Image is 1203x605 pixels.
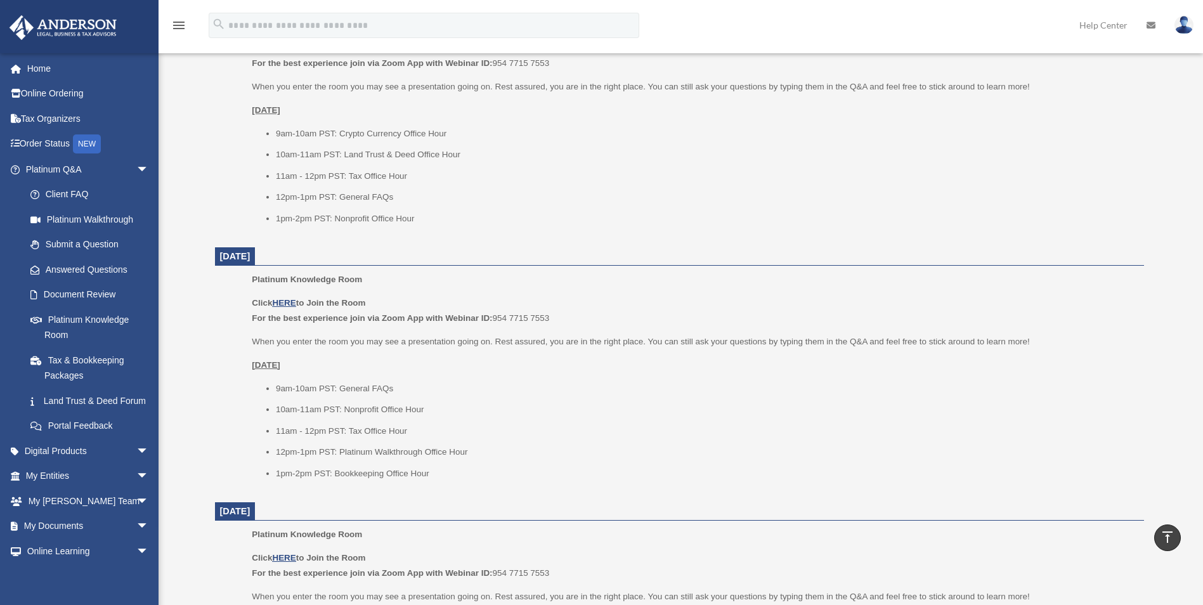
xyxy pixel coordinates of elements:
[252,553,365,563] b: Click to Join the Room
[18,182,168,207] a: Client FAQ
[252,334,1135,349] p: When you enter the room you may see a presentation going on. Rest assured, you are in the right p...
[276,147,1135,162] li: 10am-11am PST: Land Trust & Deed Office Hour
[9,514,168,539] a: My Documentsarrow_drop_down
[171,22,186,33] a: menu
[252,58,492,68] b: For the best experience join via Zoom App with Webinar ID:
[9,56,168,81] a: Home
[18,307,162,348] a: Platinum Knowledge Room
[276,466,1135,481] li: 1pm-2pm PST: Bookkeeping Office Hour
[276,445,1135,460] li: 12pm-1pm PST: Platinum Walkthrough Office Hour
[171,18,186,33] i: menu
[9,106,168,131] a: Tax Organizers
[136,514,162,540] span: arrow_drop_down
[276,424,1135,439] li: 11am - 12pm PST: Tax Office Hour
[276,190,1135,205] li: 12pm-1pm PST: General FAQs
[212,17,226,31] i: search
[276,381,1135,396] li: 9am-10am PST: General FAQs
[73,134,101,153] div: NEW
[18,388,168,413] a: Land Trust & Deed Forum
[276,126,1135,141] li: 9am-10am PST: Crypto Currency Office Hour
[9,438,168,464] a: Digital Productsarrow_drop_down
[1154,524,1181,551] a: vertical_align_top
[136,464,162,490] span: arrow_drop_down
[252,41,1135,70] p: 954 7715 7553
[252,298,365,308] b: Click to Join the Room
[136,538,162,564] span: arrow_drop_down
[272,298,296,308] a: HERE
[1160,530,1175,545] i: vertical_align_top
[18,413,168,439] a: Portal Feedback
[252,550,1135,580] p: 954 7715 7553
[136,488,162,514] span: arrow_drop_down
[252,589,1135,604] p: When you enter the room you may see a presentation going on. Rest assured, you are in the right p...
[18,348,168,388] a: Tax & Bookkeeping Packages
[276,402,1135,417] li: 10am-11am PST: Nonprofit Office Hour
[252,313,492,323] b: For the best experience join via Zoom App with Webinar ID:
[9,131,168,157] a: Order StatusNEW
[6,15,120,40] img: Anderson Advisors Platinum Portal
[18,282,168,308] a: Document Review
[252,360,280,370] u: [DATE]
[252,275,362,284] span: Platinum Knowledge Room
[18,207,168,232] a: Platinum Walkthrough
[9,157,168,182] a: Platinum Q&Aarrow_drop_down
[18,257,168,282] a: Answered Questions
[136,438,162,464] span: arrow_drop_down
[276,169,1135,184] li: 11am - 12pm PST: Tax Office Hour
[252,105,280,115] u: [DATE]
[9,464,168,489] a: My Entitiesarrow_drop_down
[9,488,168,514] a: My [PERSON_NAME] Teamarrow_drop_down
[252,79,1135,94] p: When you enter the room you may see a presentation going on. Rest assured, you are in the right p...
[9,538,168,564] a: Online Learningarrow_drop_down
[252,530,362,539] span: Platinum Knowledge Room
[272,553,296,563] a: HERE
[252,568,492,578] b: For the best experience join via Zoom App with Webinar ID:
[220,506,250,516] span: [DATE]
[136,157,162,183] span: arrow_drop_down
[18,232,168,257] a: Submit a Question
[9,81,168,107] a: Online Ordering
[1174,16,1193,34] img: User Pic
[220,251,250,261] span: [DATE]
[276,211,1135,226] li: 1pm-2pm PST: Nonprofit Office Hour
[252,296,1135,325] p: 954 7715 7553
